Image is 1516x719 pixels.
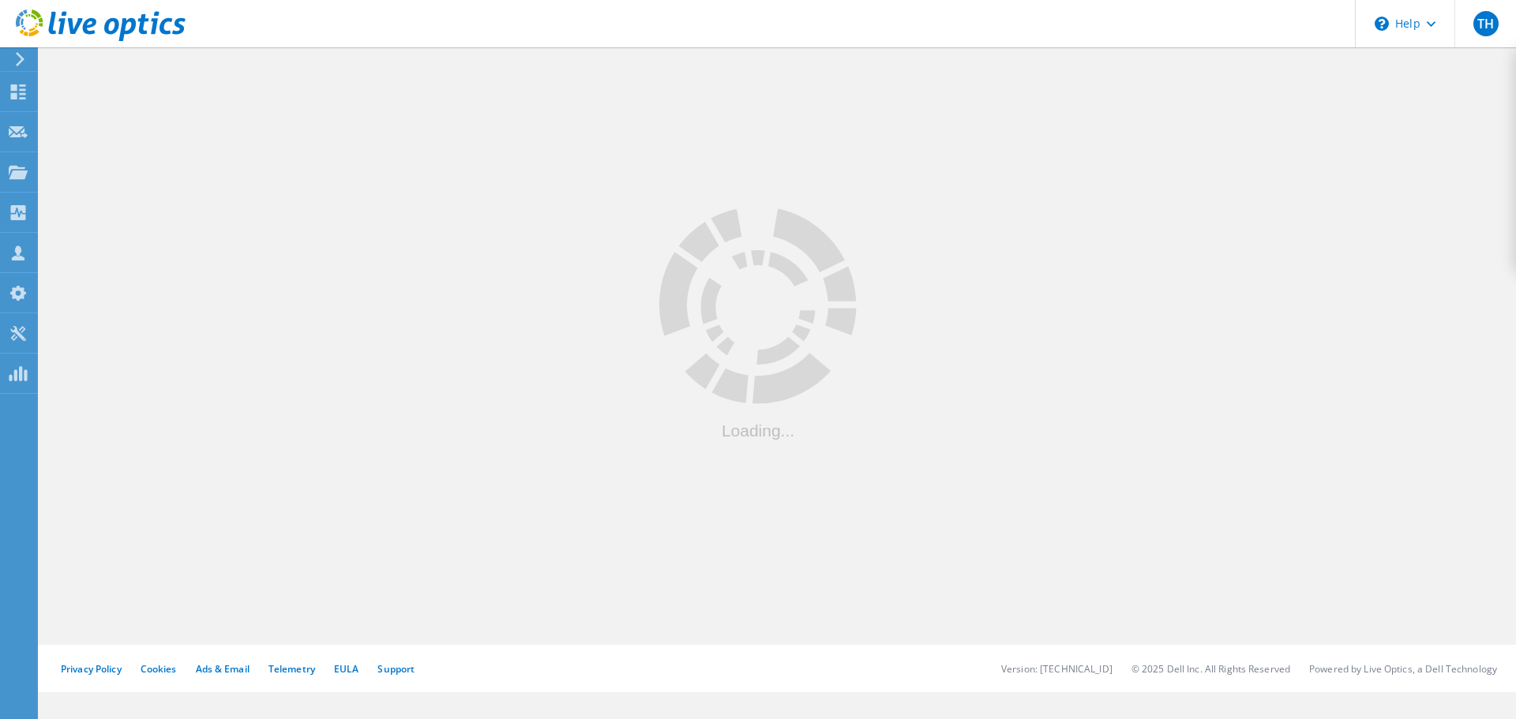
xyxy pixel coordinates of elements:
svg: \n [1375,17,1389,31]
a: EULA [334,662,358,676]
a: Privacy Policy [61,662,122,676]
a: Live Optics Dashboard [16,33,186,44]
a: Cookies [141,662,177,676]
li: Powered by Live Optics, a Dell Technology [1309,662,1497,676]
a: Support [377,662,415,676]
li: Version: [TECHNICAL_ID] [1001,662,1113,676]
li: © 2025 Dell Inc. All Rights Reserved [1131,662,1290,676]
div: Loading... [659,421,857,438]
span: TH [1477,17,1494,30]
a: Telemetry [268,662,315,676]
a: Ads & Email [196,662,250,676]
